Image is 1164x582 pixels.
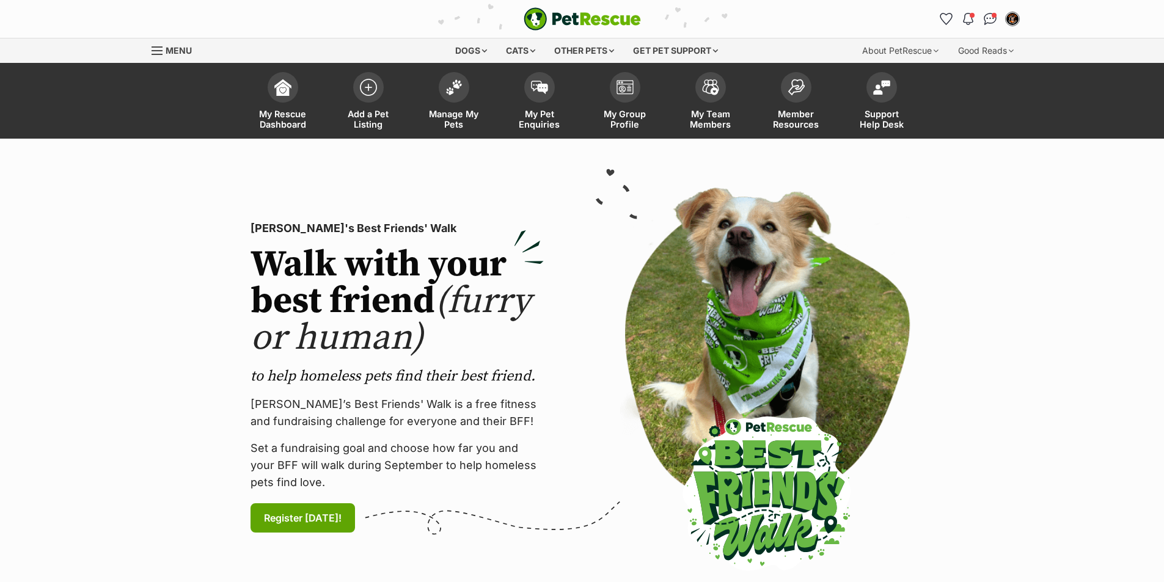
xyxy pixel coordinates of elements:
p: Set a fundraising goal and choose how far you and your BFF will walk during September to help hom... [251,440,544,491]
span: My Rescue Dashboard [255,109,310,129]
span: Menu [166,45,192,56]
img: chat-41dd97257d64d25036548639549fe6c8038ab92f7586957e7f3b1b290dea8141.svg [984,13,997,25]
a: Add a Pet Listing [326,66,411,139]
button: Notifications [959,9,978,29]
a: My Pet Enquiries [497,66,582,139]
span: My Pet Enquiries [512,109,567,129]
a: Favourites [937,9,956,29]
ul: Account quick links [937,9,1022,29]
img: group-profile-icon-3fa3cf56718a62981997c0bc7e787c4b2cf8bcc04b72c1350f741eb67cf2f40e.svg [617,80,634,95]
span: My Group Profile [598,109,653,129]
img: manage-my-pets-icon-02211641906a0b7f246fdf0571729dbe1e7629f14944591b6c1af311fb30b64b.svg [445,79,463,95]
div: Good Reads [950,38,1022,63]
a: My Group Profile [582,66,668,139]
div: Get pet support [624,38,727,63]
p: [PERSON_NAME]’s Best Friends' Walk is a free fitness and fundraising challenge for everyone and t... [251,396,544,430]
a: Menu [152,38,200,60]
img: member-resources-icon-8e73f808a243e03378d46382f2149f9095a855e16c252ad45f914b54edf8863c.svg [788,79,805,95]
div: Dogs [447,38,496,63]
p: to help homeless pets find their best friend. [251,366,544,386]
p: [PERSON_NAME]'s Best Friends' Walk [251,220,544,237]
div: Other pets [546,38,623,63]
img: notifications-46538b983faf8c2785f20acdc204bb7945ddae34d4c08c2a6579f10ce5e182be.svg [963,13,973,25]
a: My Team Members [668,66,753,139]
span: Support Help Desk [854,109,909,129]
a: Conversations [981,9,1000,29]
a: Manage My Pets [411,66,497,139]
a: PetRescue [524,7,641,31]
img: Rescue Hub profile pic [1006,13,1019,25]
span: Register [DATE]! [264,511,342,525]
span: Member Resources [769,109,824,129]
div: Cats [497,38,544,63]
img: help-desk-icon-fdf02630f3aa405de69fd3d07c3f3aa587a6932b1a1747fa1d2bba05be0121f9.svg [873,80,890,95]
img: logo-e224e6f780fb5917bec1dbf3a21bbac754714ae5b6737aabdf751b685950b380.svg [524,7,641,31]
a: Support Help Desk [839,66,924,139]
img: team-members-icon-5396bd8760b3fe7c0b43da4ab00e1e3bb1a5d9ba89233759b79545d2d3fc5d0d.svg [702,79,719,95]
button: My account [1003,9,1022,29]
img: pet-enquiries-icon-7e3ad2cf08bfb03b45e93fb7055b45f3efa6380592205ae92323e6603595dc1f.svg [531,81,548,94]
span: Manage My Pets [426,109,481,129]
span: Add a Pet Listing [341,109,396,129]
a: Member Resources [753,66,839,139]
a: My Rescue Dashboard [240,66,326,139]
img: add-pet-listing-icon-0afa8454b4691262ce3f59096e99ab1cd57d4a30225e0717b998d2c9b9846f56.svg [360,79,377,96]
a: Register [DATE]! [251,503,355,533]
h2: Walk with your best friend [251,247,544,357]
img: dashboard-icon-eb2f2d2d3e046f16d808141f083e7271f6b2e854fb5c12c21221c1fb7104beca.svg [274,79,291,96]
span: My Team Members [683,109,738,129]
span: (furry or human) [251,278,531,361]
div: About PetRescue [854,38,947,63]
